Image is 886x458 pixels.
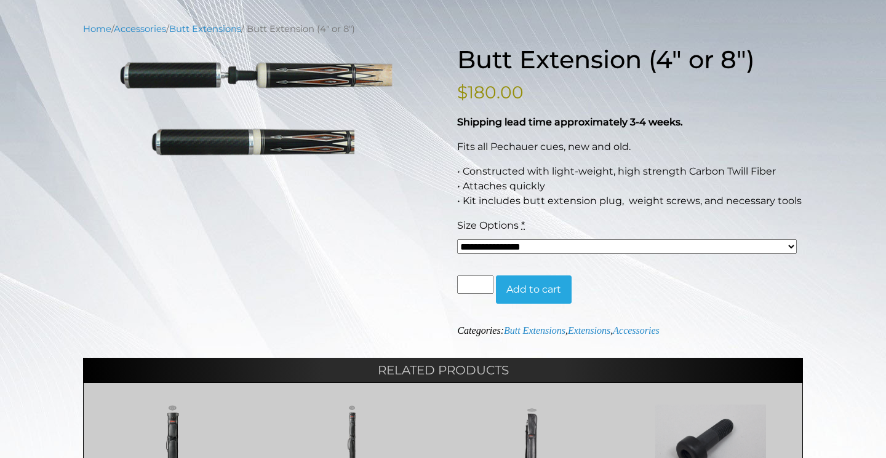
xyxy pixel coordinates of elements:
[457,82,468,103] span: $
[83,22,803,36] nav: Breadcrumb
[613,325,660,336] a: Accessories
[568,325,610,336] a: Extensions
[521,219,525,231] abbr: required
[457,45,803,74] h1: Butt Extension (4″ or 8″)
[169,23,241,34] a: Butt Extensions
[114,23,166,34] a: Accessories
[83,358,803,382] h2: Related products
[457,275,493,294] input: Product quantity
[496,275,572,304] button: Add to cart
[457,219,519,231] span: Size Options
[504,325,565,336] a: Butt Extensions
[457,140,803,154] p: Fits all Pechauer cues, new and old.
[457,82,524,103] bdi: 180.00
[457,116,683,128] strong: Shipping lead time approximately 3-4 weeks.
[457,164,803,208] p: • Constructed with light-weight, high strength Carbon Twill Fiber • Attaches quickly • Kit includ...
[83,60,429,156] img: 822-Butt-Extension4.png
[83,23,111,34] a: Home
[457,325,659,336] span: Categories: , ,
